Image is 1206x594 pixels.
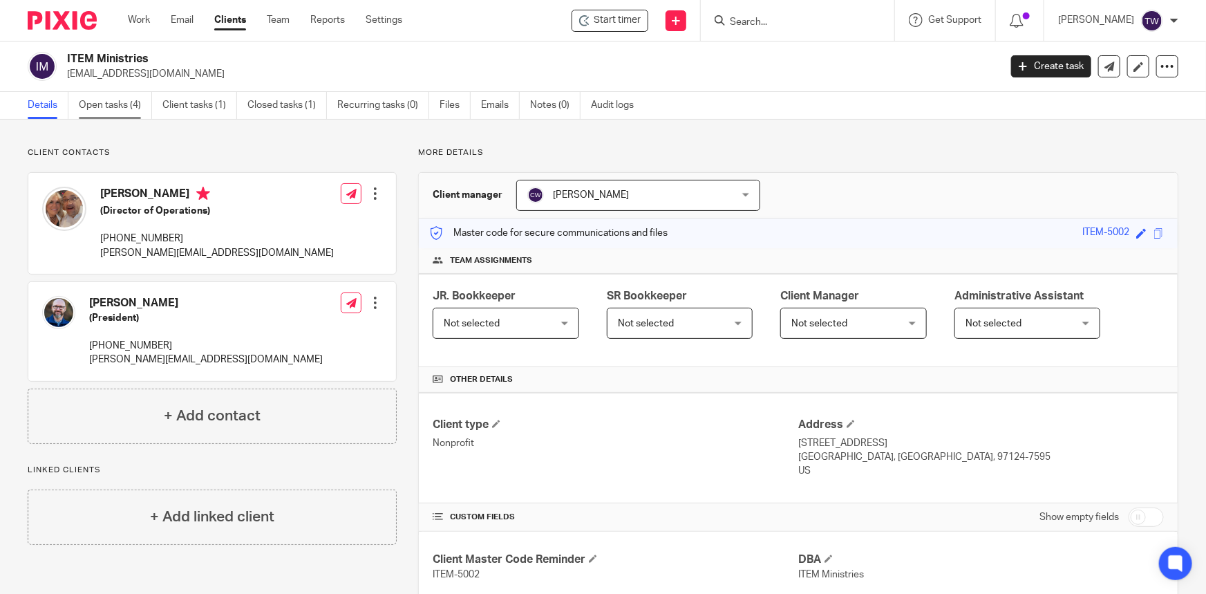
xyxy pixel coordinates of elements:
[798,464,1164,478] p: US
[171,13,194,27] a: Email
[798,436,1164,450] p: [STREET_ADDRESS]
[196,187,210,201] i: Primary
[89,339,323,353] p: [PHONE_NUMBER]
[618,319,674,328] span: Not selected
[798,553,1164,567] h4: DBA
[100,246,334,260] p: [PERSON_NAME][EMAIL_ADDRESS][DOMAIN_NAME]
[928,15,981,25] span: Get Support
[28,92,68,119] a: Details
[433,570,480,579] span: ITEM-5002
[214,13,246,27] a: Clients
[89,353,323,366] p: [PERSON_NAME][EMAIL_ADDRESS][DOMAIN_NAME]
[433,290,516,301] span: JR. Bookkeeper
[164,405,261,427] h4: + Add contact
[28,147,397,158] p: Client contacts
[791,319,847,328] span: Not selected
[42,187,86,231] img: Jerry%20Matte.png
[247,92,327,119] a: Closed tasks (1)
[965,319,1021,328] span: Not selected
[954,290,1084,301] span: Administrative Assistant
[418,147,1178,158] p: More details
[433,436,798,450] p: Nonprofit
[553,190,629,200] span: [PERSON_NAME]
[444,319,500,328] span: Not selected
[28,465,397,476] p: Linked clients
[450,374,513,385] span: Other details
[433,553,798,567] h4: Client Master Code Reminder
[440,92,471,119] a: Files
[89,311,323,325] h5: (President)
[481,92,520,119] a: Emails
[607,290,687,301] span: SR Bookkeeper
[150,506,274,528] h4: + Add linked client
[1058,13,1134,27] p: [PERSON_NAME]
[100,204,334,218] h5: (Director of Operations)
[433,512,798,523] h4: CUSTOM FIELDS
[42,296,75,329] img: Chris%20McMillan.jpg
[594,13,641,28] span: Start timer
[310,13,345,27] a: Reports
[530,92,581,119] a: Notes (0)
[591,92,644,119] a: Audit logs
[67,67,990,81] p: [EMAIL_ADDRESS][DOMAIN_NAME]
[1039,510,1119,524] label: Show empty fields
[728,17,853,29] input: Search
[267,13,290,27] a: Team
[798,418,1164,432] h4: Address
[798,450,1164,464] p: [GEOGRAPHIC_DATA], [GEOGRAPHIC_DATA], 97124-7595
[337,92,429,119] a: Recurring tasks (0)
[100,232,334,245] p: [PHONE_NUMBER]
[429,226,668,240] p: Master code for secure communications and files
[162,92,237,119] a: Client tasks (1)
[28,52,57,81] img: svg%3E
[1141,10,1163,32] img: svg%3E
[28,11,97,30] img: Pixie
[366,13,402,27] a: Settings
[450,255,532,266] span: Team assignments
[798,570,864,579] span: ITEM Ministries
[433,418,798,432] h4: Client type
[100,187,334,204] h4: [PERSON_NAME]
[1011,55,1091,77] a: Create task
[128,13,150,27] a: Work
[527,187,544,203] img: svg%3E
[780,290,859,301] span: Client Manager
[572,10,648,32] div: ITEM Ministries
[89,296,323,310] h4: [PERSON_NAME]
[79,92,152,119] a: Open tasks (4)
[67,52,806,66] h2: ITEM Ministries
[1082,225,1129,241] div: ITEM-5002
[433,188,502,202] h3: Client manager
